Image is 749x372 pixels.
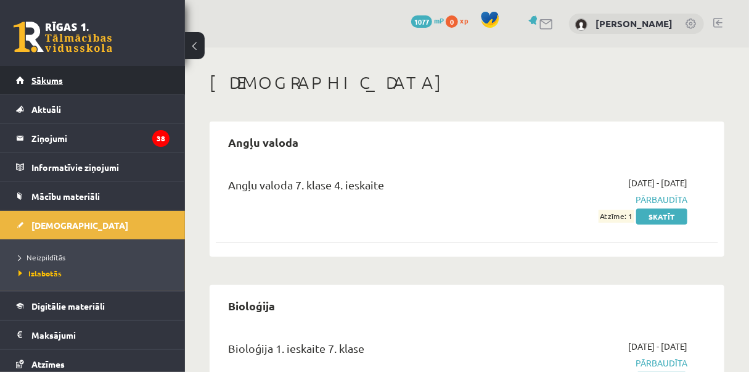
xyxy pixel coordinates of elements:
[411,15,444,25] a: 1077 mP
[599,210,634,223] span: Atzīme: 1
[152,130,170,147] i: 38
[460,15,468,25] span: xp
[434,15,444,25] span: mP
[31,191,100,202] span: Mācību materiāli
[18,252,65,262] span: Neizpildītās
[31,104,61,115] span: Aktuāli
[16,321,170,349] a: Maksājumi
[18,268,62,278] span: Izlabotās
[636,209,687,225] a: Skatīt
[31,321,170,349] legend: Maksājumi
[575,19,587,31] img: Druvis Briedis
[31,358,65,370] span: Atzīmes
[628,340,687,353] span: [DATE] - [DATE]
[596,17,673,30] a: [PERSON_NAME]
[16,153,170,181] a: Informatīvie ziņojumi
[446,15,474,25] a: 0 xp
[446,15,458,28] span: 0
[228,340,528,363] div: Bioloģija 1. ieskaite 7. klase
[16,124,170,152] a: Ziņojumi38
[210,72,724,93] h1: [DEMOGRAPHIC_DATA]
[16,292,170,320] a: Digitālie materiāli
[16,66,170,94] a: Sākums
[228,176,528,199] div: Angļu valoda 7. klase 4. ieskaite
[16,211,170,239] a: [DEMOGRAPHIC_DATA]
[411,15,432,28] span: 1077
[31,124,170,152] legend: Ziņojumi
[31,75,63,86] span: Sākums
[547,357,687,370] span: Pārbaudīta
[14,22,112,52] a: Rīgas 1. Tālmācības vidusskola
[16,182,170,210] a: Mācību materiāli
[31,300,105,312] span: Digitālie materiāli
[547,193,687,206] span: Pārbaudīta
[31,220,128,231] span: [DEMOGRAPHIC_DATA]
[31,153,170,181] legend: Informatīvie ziņojumi
[16,95,170,123] a: Aktuāli
[18,268,173,279] a: Izlabotās
[216,291,287,320] h2: Bioloģija
[216,128,311,157] h2: Angļu valoda
[628,176,687,189] span: [DATE] - [DATE]
[18,252,173,263] a: Neizpildītās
